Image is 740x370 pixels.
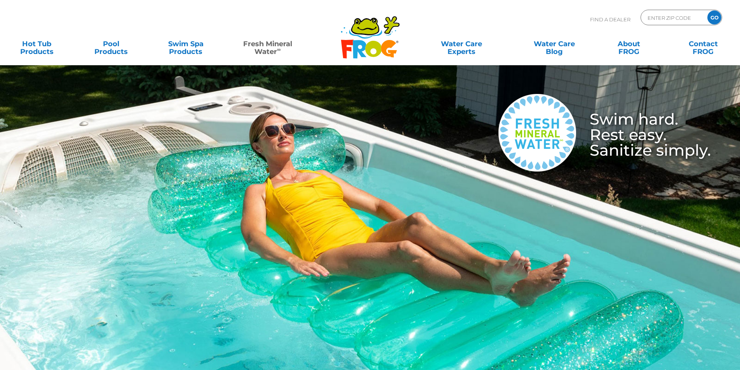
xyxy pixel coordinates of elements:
a: Hot TubProducts [8,36,66,52]
a: ContactFROG [674,36,732,52]
a: Water CareBlog [525,36,583,52]
sup: ∞ [277,46,281,52]
h3: Swim hard. Rest easy. Sanitize simply. [576,111,711,158]
a: AboutFROG [600,36,658,52]
a: Fresh MineralWater∞ [231,36,304,52]
a: PoolProducts [82,36,140,52]
input: GO [707,10,721,24]
a: Water CareExperts [414,36,508,52]
p: Find A Dealer [590,10,630,29]
a: Swim SpaProducts [157,36,215,52]
input: Zip Code Form [647,12,699,23]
